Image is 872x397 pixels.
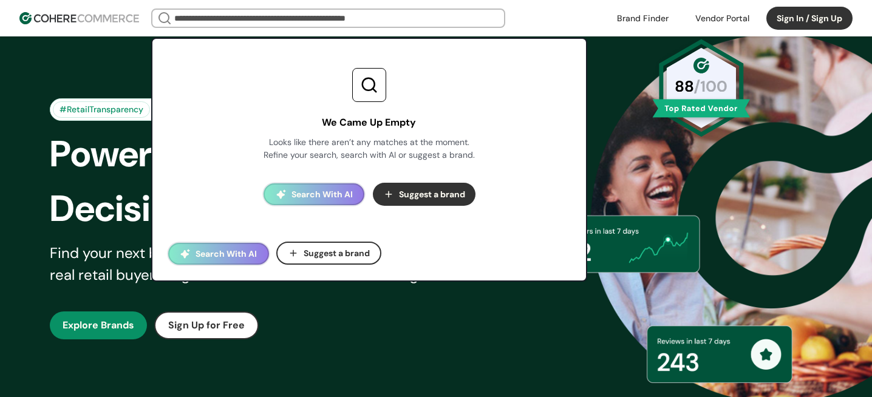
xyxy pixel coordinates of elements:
[262,136,476,161] div: Looks like there aren’t any matches at the moment. Refine your search, search with AI or suggest ...
[322,115,416,130] div: We Came Up Empty
[264,183,364,205] button: Search With AI
[50,311,147,339] button: Explore Brands
[766,7,853,30] button: Sign In / Sign Up
[154,311,259,339] button: Sign Up for Free
[168,243,269,265] button: Search With AI
[150,103,313,116] div: Trusted by 1500+ retailers nationwide
[50,182,458,236] div: Decisions-Instantly
[19,12,139,24] img: Cohere Logo
[50,242,437,286] div: Find your next best-seller with confidence, powered by real retail buyer insights and AI-driven b...
[276,242,381,265] button: Suggest a brand
[50,127,458,182] div: Power Smarter Retail
[373,183,475,206] button: Suggest a brand
[53,101,150,118] div: #RetailTransparency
